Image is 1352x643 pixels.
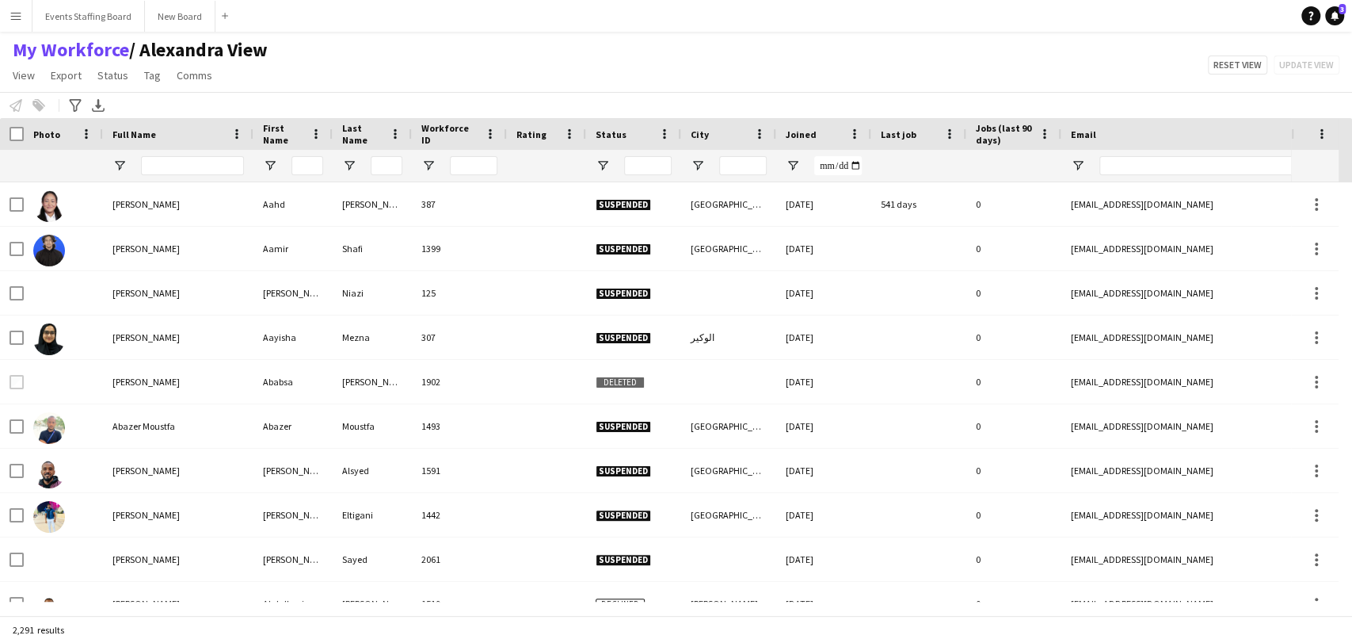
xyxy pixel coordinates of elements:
img: Aayisha Mezna [33,323,65,355]
button: Open Filter Menu [342,159,356,173]
div: Aayisha [253,316,333,359]
input: City Filter Input [719,156,767,175]
div: 0 [966,227,1061,270]
input: Workforce ID Filter Input [450,156,497,175]
div: [GEOGRAPHIC_DATA] [681,493,776,537]
span: Email [1071,128,1096,140]
a: Status [91,65,135,86]
div: [GEOGRAPHIC_DATA] [681,227,776,270]
div: 1591 [412,449,507,492]
div: 0 [966,449,1061,492]
span: View [13,68,35,82]
div: Niazi [333,271,412,315]
span: Declined [596,599,645,610]
button: Open Filter Menu [263,159,277,173]
a: 3 [1325,6,1344,25]
span: First Name [263,122,304,146]
span: Deleted [596,377,645,388]
span: Last Name [342,122,383,146]
a: My Workforce [13,38,129,62]
div: 0 [966,538,1061,581]
div: Abazer [253,404,333,448]
span: Alexandra View [129,38,268,62]
span: Suspended [596,332,651,344]
img: Abazer Moustfa [33,412,65,444]
button: Open Filter Menu [691,159,705,173]
div: [GEOGRAPHIC_DATA] [681,404,776,448]
img: Abdalbagi Elsheikh [33,590,65,622]
div: 0 [966,582,1061,626]
input: Joined Filter Input [814,156,862,175]
div: [PERSON_NAME] [333,360,412,404]
input: Status Filter Input [624,156,672,175]
div: [GEOGRAPHIC_DATA] [681,182,776,226]
span: [PERSON_NAME] [112,553,180,565]
div: [PERSON_NAME] [253,271,333,315]
div: Moustfa [333,404,412,448]
img: Abbas Eltigani [33,501,65,533]
a: Comms [170,65,219,86]
input: Last Name Filter Input [371,156,402,175]
a: View [6,65,41,86]
button: Reset view [1208,55,1267,75]
span: Tag [144,68,161,82]
div: [DATE] [776,182,871,226]
app-action-btn: Advanced filters [66,96,85,115]
span: [PERSON_NAME] [112,509,180,521]
div: [DATE] [776,582,871,626]
div: [PERSON_NAME] [333,182,412,226]
div: Sayed [333,538,412,581]
span: [PERSON_NAME] [112,243,180,255]
div: 0 [966,493,1061,537]
div: [DATE] [776,360,871,404]
div: [PERSON_NAME] [681,582,776,626]
a: Export [44,65,88,86]
span: [PERSON_NAME] [112,598,180,610]
span: Jobs (last 90 days) [976,122,1033,146]
div: [PERSON_NAME] [333,582,412,626]
span: City [691,128,709,140]
span: Suspended [596,288,651,300]
div: 541 days [871,182,966,226]
span: Suspended [596,199,651,211]
span: Suspended [596,243,651,255]
div: Aamir [253,227,333,270]
div: Ababsa [253,360,333,404]
div: Alsyed [333,449,412,492]
span: Status [97,68,128,82]
div: [PERSON_NAME] [253,449,333,492]
div: 0 [966,271,1061,315]
button: New Board [145,1,215,32]
div: [DATE] [776,449,871,492]
div: 1399 [412,227,507,270]
span: Joined [786,128,817,140]
button: Open Filter Menu [421,159,436,173]
div: [GEOGRAPHIC_DATA] [681,449,776,492]
div: 125 [412,271,507,315]
div: 1493 [412,404,507,448]
div: 1902 [412,360,507,404]
span: [PERSON_NAME] [112,198,180,210]
span: Workforce ID [421,122,478,146]
div: 1519 [412,582,507,626]
span: 3 [1339,4,1346,14]
button: Open Filter Menu [112,159,127,173]
div: Mezna [333,316,412,359]
div: 0 [966,316,1061,359]
span: [PERSON_NAME] [112,376,180,388]
div: [DATE] [776,404,871,448]
img: Abbas Alsyed [33,457,65,488]
div: 0 [966,182,1061,226]
span: Suspended [596,421,651,433]
span: Status [596,128,626,140]
app-action-btn: Export XLSX [89,96,108,115]
div: 387 [412,182,507,226]
div: [PERSON_NAME] [253,538,333,581]
button: Open Filter Menu [1071,159,1085,173]
div: 1442 [412,493,507,537]
div: 0 [966,404,1061,448]
span: Suspended [596,554,651,566]
div: Aahd [253,182,333,226]
span: [PERSON_NAME] [112,287,180,299]
button: Open Filter Menu [786,159,800,173]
